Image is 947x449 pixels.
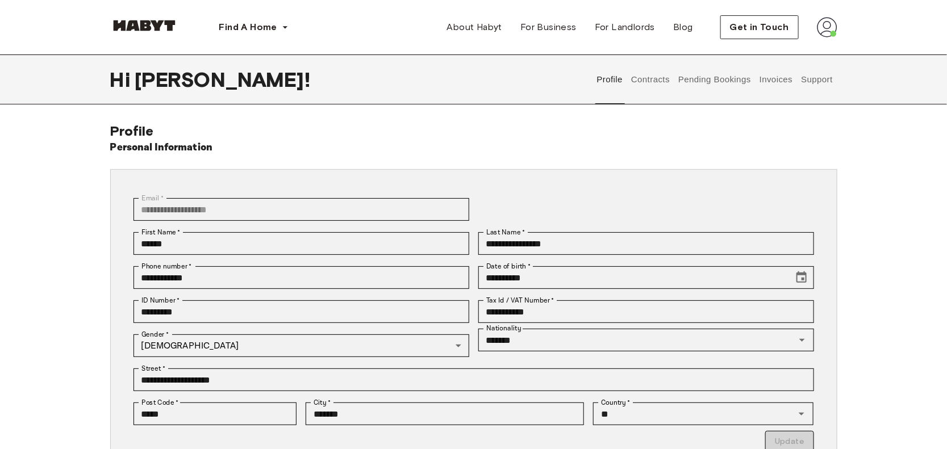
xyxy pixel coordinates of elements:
[210,16,298,39] button: Find A Home
[730,20,789,34] span: Get in Touch
[800,54,835,104] button: Support
[486,324,522,333] label: Nationality
[586,16,664,39] a: For Landlords
[141,329,169,339] label: Gender
[720,15,799,39] button: Get in Touch
[511,16,586,39] a: For Business
[134,334,469,357] div: [DEMOGRAPHIC_DATA]
[110,123,154,139] span: Profile
[141,295,180,305] label: ID Number
[595,20,655,34] span: For Landlords
[110,20,178,31] img: Habyt
[141,363,165,374] label: Street
[595,54,624,104] button: Profile
[486,227,525,237] label: Last Name
[601,397,631,408] label: Country
[141,227,181,237] label: First Name
[630,54,671,104] button: Contracts
[758,54,794,104] button: Invoices
[677,54,753,104] button: Pending Bookings
[593,54,837,104] div: user profile tabs
[135,68,310,91] span: [PERSON_NAME] !
[141,261,192,271] label: Phone number
[794,332,810,348] button: Open
[790,266,813,289] button: Choose date, selected date is Nov 4, 2004
[664,16,702,39] a: Blog
[817,17,837,37] img: avatar
[141,397,179,408] label: Post Code
[486,295,554,305] label: Tax Id / VAT Number
[134,198,469,221] div: You can't change your email address at the moment. Please reach out to customer support in case y...
[110,68,135,91] span: Hi
[110,140,213,156] h6: Personal Information
[314,397,331,408] label: City
[520,20,577,34] span: For Business
[438,16,511,39] a: About Habyt
[141,193,164,203] label: Email
[447,20,502,34] span: About Habyt
[794,406,810,422] button: Open
[219,20,277,34] span: Find A Home
[486,261,531,271] label: Date of birth
[673,20,693,34] span: Blog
